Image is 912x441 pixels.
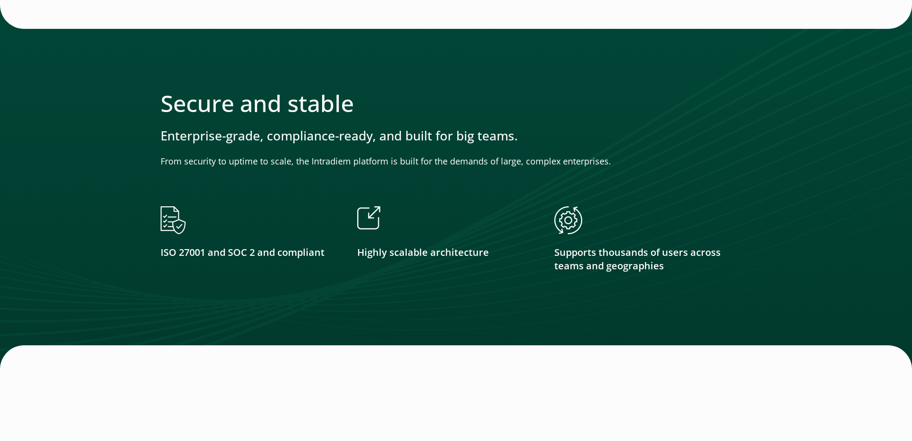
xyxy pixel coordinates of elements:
h3: Enterprise-grade, compliance-ready, and built for big teams. [161,128,752,143]
img: Scalable [357,206,380,229]
p: ISO 27001 and SOC 2 and compliant [161,246,338,260]
p: From security to uptime to scale, the Intradiem platform is built for the demands of large, compl... [161,155,752,168]
img: Supports [554,206,582,234]
img: ISO [161,206,186,234]
p: Supports thousands of users across teams and geographies [554,246,732,274]
p: Highly scalable architecture [357,246,535,260]
h2: Secure and stable [161,89,752,117]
